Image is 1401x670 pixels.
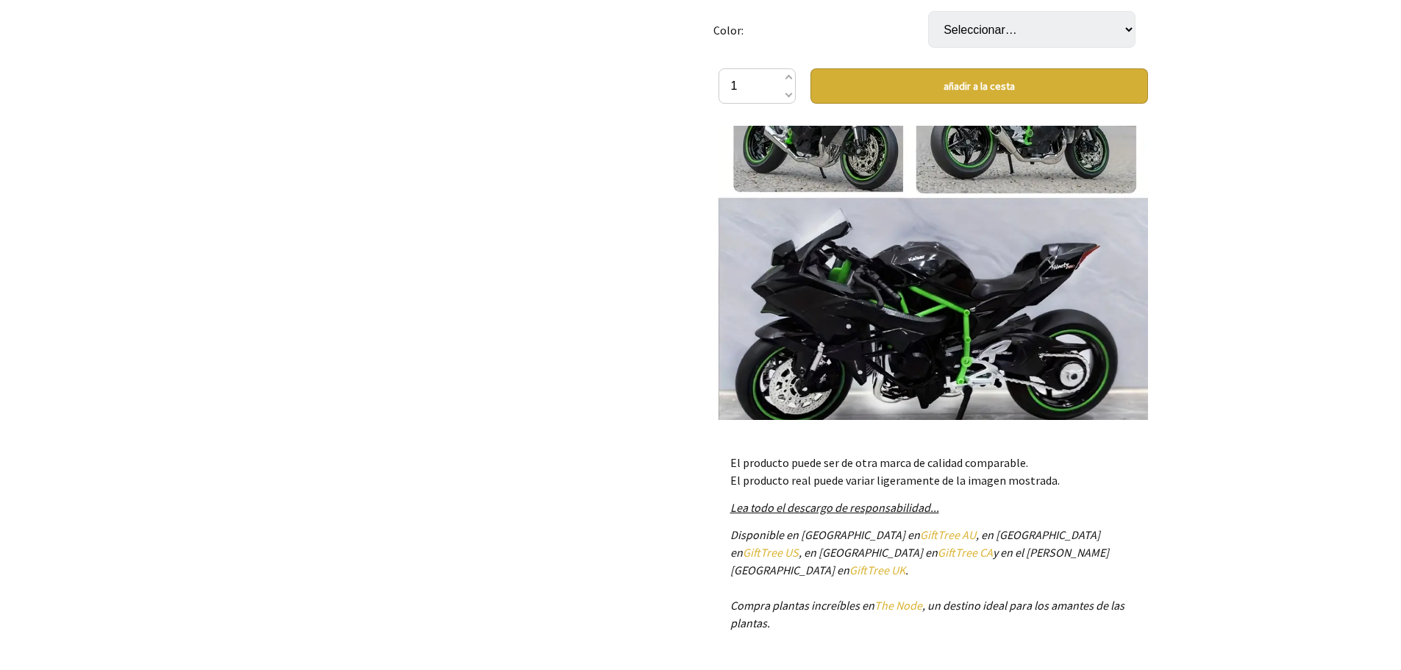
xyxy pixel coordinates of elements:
font: , en [GEOGRAPHIC_DATA] en [799,545,938,560]
font: El producto real puede variar ligeramente de la imagen mostrada. [730,473,1060,488]
a: GiftTree AU [920,527,976,542]
a: GiftTree US [743,545,799,560]
button: añadir a la cesta [810,68,1148,104]
a: The Node [874,598,922,613]
a: GiftTree UK [849,563,905,577]
font: , un destino ideal para los amantes de las plantas. [730,598,1124,630]
font: Color: [713,24,744,38]
font: , en [GEOGRAPHIC_DATA] en [730,527,1100,560]
font: El producto puede ser de otra marca de calidad comparable. [730,455,1028,470]
font: Compra plantas increíbles en [730,598,874,613]
a: Lea todo el descargo de responsabilidad... [730,500,939,515]
font: y en el [PERSON_NAME][GEOGRAPHIC_DATA] en [730,545,1109,577]
font: Disponible en [GEOGRAPHIC_DATA] en [730,527,920,542]
font: añadir a la cesta [944,79,1015,93]
a: GiftTree CA [938,545,993,560]
font: . [905,563,908,577]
